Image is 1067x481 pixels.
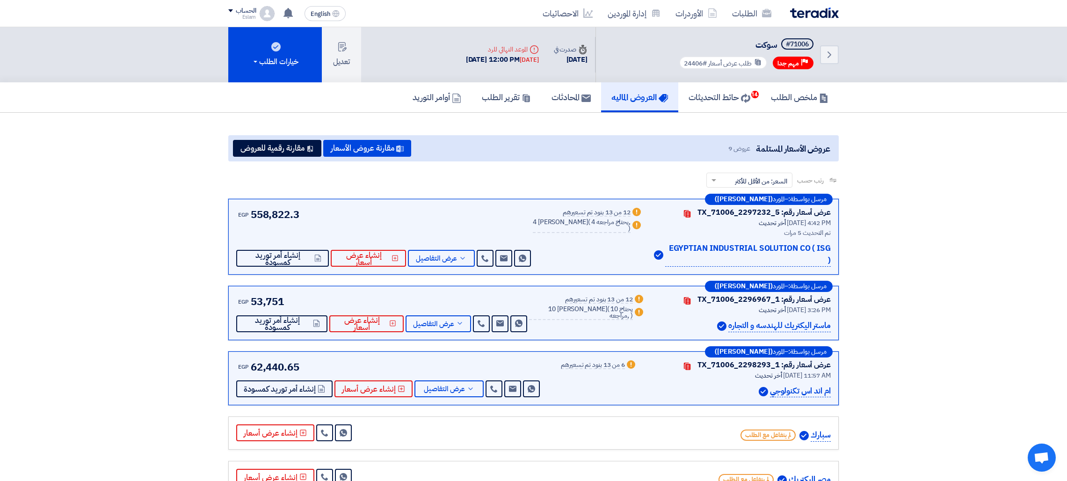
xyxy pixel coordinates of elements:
[773,349,784,355] span: المورد
[252,56,298,67] div: خيارات الطلب
[238,211,249,219] span: EGP
[771,92,828,102] h5: ملخص الطلب
[238,363,249,371] span: EGP
[708,58,752,68] span: طلب عرض أسعار
[628,224,631,233] span: )
[790,7,839,18] img: Teradix logo
[786,41,809,48] div: #71006
[251,294,284,309] span: 53,751
[799,431,809,440] img: Verified Account
[601,82,678,112] a: العروض الماليه
[788,349,827,355] span: مرسل بواسطة:
[677,38,815,51] h5: سوكت
[251,359,299,375] span: 62,440.65
[788,196,827,203] span: مرسل بواسطة:
[233,140,321,157] button: مقارنة رقمية للعروض
[565,296,633,304] div: 12 من 13 بنود تم تسعيرهم
[244,386,316,393] span: إنشاء أمر توريد كمسودة
[607,304,610,314] span: (
[631,311,633,321] span: )
[705,194,833,205] div: –
[740,430,796,441] span: لم يتفاعل مع الطلب
[414,380,484,397] button: عرض التفاصيل
[728,320,831,332] p: ماستر اليكتريك للهندسه و التجاره
[520,55,538,65] div: [DATE]
[334,380,413,397] button: إنشاء عرض أسعار
[472,82,541,112] a: تقرير الطلب
[305,6,346,21] button: English
[759,218,785,228] span: أخر تحديث
[552,92,591,102] h5: المحادثات
[755,38,777,51] span: سوكت
[236,250,329,267] button: إنشاء أمر توريد كمسودة
[554,54,588,65] div: [DATE]
[322,27,361,82] button: تعديل
[654,228,831,238] div: تم التحديث 5 مرات
[610,304,632,321] span: 10 يحتاج مراجعه,
[755,371,782,380] span: أخر تحديث
[751,91,759,98] span: 14
[588,217,590,227] span: (
[697,294,831,305] div: عرض أسعار رقم: TX_71006_2296967_1
[408,250,475,267] button: عرض التفاصيل
[788,283,827,290] span: مرسل بواسطة:
[735,176,787,186] span: السعر: من الأقل للأكثر
[535,2,600,24] a: الاحصائيات
[717,321,726,331] img: Verified Account
[705,281,833,292] div: –
[777,59,799,68] span: مهم جدا
[678,82,761,112] a: حائط التحديثات14
[236,424,314,441] button: إنشاء عرض أسعار
[342,386,396,393] span: إنشاء عرض أسعار
[770,385,831,398] p: ام اند اس تكنولوجي
[228,15,256,20] div: Eslam
[715,349,773,355] b: ([PERSON_NAME])
[416,255,457,262] span: عرض التفاصيل
[466,54,539,65] div: [DATE] 12:00 PM
[797,175,824,185] span: رتب حسب
[728,144,750,153] span: عروض 9
[756,142,830,155] span: عروض الأسعار المستلمة
[236,7,256,15] div: الحساب
[761,82,839,112] a: ملخص الطلب
[591,217,631,227] span: 4 يحتاج مراجعه,
[338,252,390,266] span: إنشاء عرض أسعار
[413,321,454,328] span: عرض التفاصيل
[611,92,668,102] h5: العروض الماليه
[413,92,461,102] h5: أوامر التوريد
[529,306,632,320] div: 10 [PERSON_NAME]
[759,305,785,315] span: أخر تحديث
[773,196,784,203] span: المورد
[238,298,249,306] span: EGP
[406,315,472,332] button: عرض التفاصيل
[244,317,311,331] span: إنشاء أمر توريد كمسودة
[1028,444,1056,472] a: Open chat
[759,387,768,396] img: Verified Account
[725,2,779,24] a: الطلبات
[331,250,406,267] button: إنشاء عرض أسعار
[402,82,472,112] a: أوامر التوريد
[665,242,831,267] p: EGYPTIAN INDUSTRIAL SOLUTION CO ( ISG )
[811,429,831,442] p: سبارك
[236,315,327,332] button: إنشاء أمر توريد كمسودة
[773,283,784,290] span: المورد
[466,44,539,54] div: الموعد النهائي للرد
[705,346,833,357] div: –
[684,58,707,68] span: #24406
[554,44,588,54] div: صدرت في
[236,380,333,397] button: إنشاء أمر توريد كمسودة
[787,305,831,315] span: [DATE] 3:26 PM
[697,207,831,218] div: عرض أسعار رقم: TX_71006_2297232_5
[563,209,631,217] div: 12 من 13 بنود تم تسعيرهم
[715,196,773,203] b: ([PERSON_NAME])
[715,283,773,290] b: ([PERSON_NAME])
[787,218,831,228] span: [DATE] 4:42 PM
[689,92,750,102] h5: حائط التحديثات
[561,362,625,369] div: 6 من 13 بنود تم تسعيرهم
[311,11,330,17] span: English
[228,27,322,82] button: خيارات الطلب
[482,92,531,102] h5: تقرير الطلب
[783,371,831,380] span: [DATE] 11:57 AM
[260,6,275,21] img: profile_test.png
[600,2,668,24] a: إدارة الموردين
